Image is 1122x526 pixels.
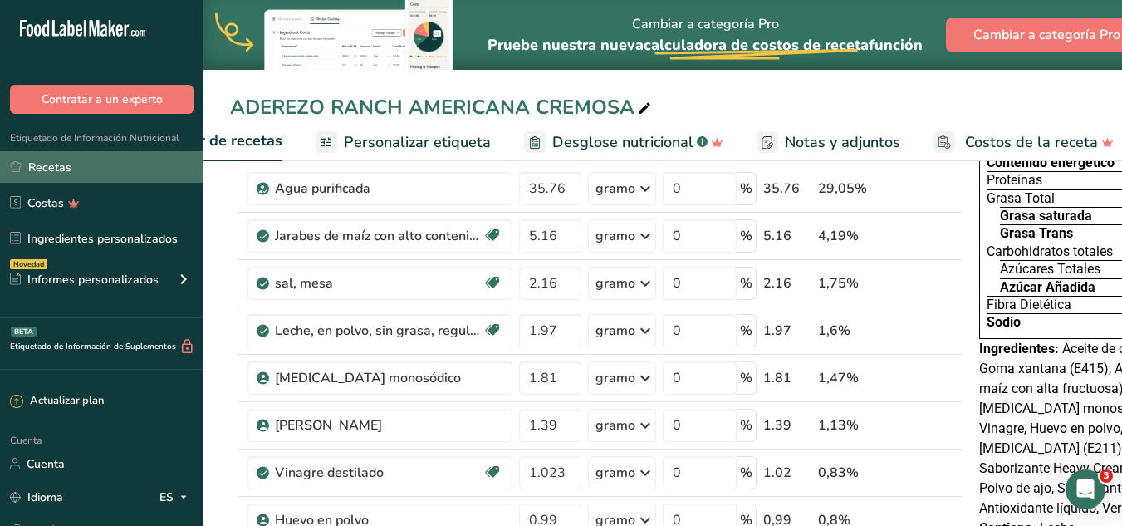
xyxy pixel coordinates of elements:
[632,15,779,33] font: Cambiar a categoría Pro
[818,274,859,292] font: 1,75%
[27,272,159,288] font: Informes personalizados
[30,393,104,408] font: Actualizar plan
[552,132,693,152] font: Desglose nutricional
[987,297,1071,312] font: Fibra Dietética
[10,85,194,114] button: Contratar a un experto
[128,130,282,150] font: Elaborador de recetas
[27,456,65,472] font: Cuenta
[763,179,800,198] font: 35.76
[1000,261,1100,277] font: Azúcares Totales
[595,369,635,387] font: gramo
[987,190,1055,206] font: Grasa Total
[595,416,635,435] font: gramo
[644,35,869,55] font: calculadora de costos de receta
[316,124,491,161] a: Personalizar etiqueta
[987,314,1021,330] font: Sodio
[27,489,63,505] font: Idioma
[14,327,33,337] font: BETA
[818,369,859,387] font: 1,47%
[763,369,791,387] font: 1.81
[595,464,635,482] font: gramo
[763,416,791,435] font: 1.39
[763,322,791,340] font: 1.97
[763,227,791,245] font: 5.16
[987,155,1115,170] font: Contenido energético
[1066,469,1105,509] iframe: Chat en vivo de Intercom
[763,274,791,292] font: 2.16
[965,132,1098,152] font: Costos de la receta
[987,172,1042,188] font: Proteínas
[10,341,176,352] font: Etiquetado de Información de Suplementos
[275,464,384,482] font: Vinagre destilado
[869,35,923,55] font: función
[1000,225,1073,241] font: Grasa Trans
[28,160,71,175] font: Recetas
[230,94,634,120] font: ADEREZO RANCH AMERICANA CREMOSA
[1000,208,1092,224] font: Grasa saturada
[488,35,644,55] font: Pruebe nuestra nueva
[933,124,1114,161] a: Costos de la receta
[275,322,717,340] font: Leche, en polvo, sin grasa, regular, sin vitamina A ni vitamina D añadidas
[595,179,635,198] font: gramo
[763,464,791,482] font: 1.02
[27,231,178,247] font: Ingredientes personalizados
[13,259,44,269] font: Novedad
[275,416,382,435] font: [PERSON_NAME]
[818,322,850,340] font: 1,6%
[1103,470,1110,481] font: 3
[159,489,174,505] font: ES
[595,227,635,245] font: gramo
[818,464,859,482] font: 0,83%
[42,91,163,107] font: Contratar a un experto
[595,274,635,292] font: gramo
[275,179,370,198] font: Agua purificada
[10,131,179,145] font: Etiquetado de Información Nutricional
[1000,279,1095,295] font: Azúcar Añadida
[757,124,900,161] a: Notas y adjuntos
[10,434,42,447] font: Cuenta
[785,132,900,152] font: Notas y adjuntos
[973,26,1120,44] font: Cambiar a categoría Pro
[275,227,559,245] font: Jarabes de maíz con alto contenido de fructosa.
[979,341,1059,356] font: Ingredientes:
[818,227,859,245] font: 4,19%
[524,124,723,161] a: Desglose nutricional
[344,132,491,152] font: Personalizar etiqueta
[275,274,333,292] font: sal, mesa
[275,369,461,387] font: [MEDICAL_DATA] monosódico
[818,179,867,198] font: 29,05%
[595,322,635,340] font: gramo
[27,195,64,211] font: Costas
[987,243,1113,259] font: Carbohidratos totales
[818,416,859,435] font: 1,13%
